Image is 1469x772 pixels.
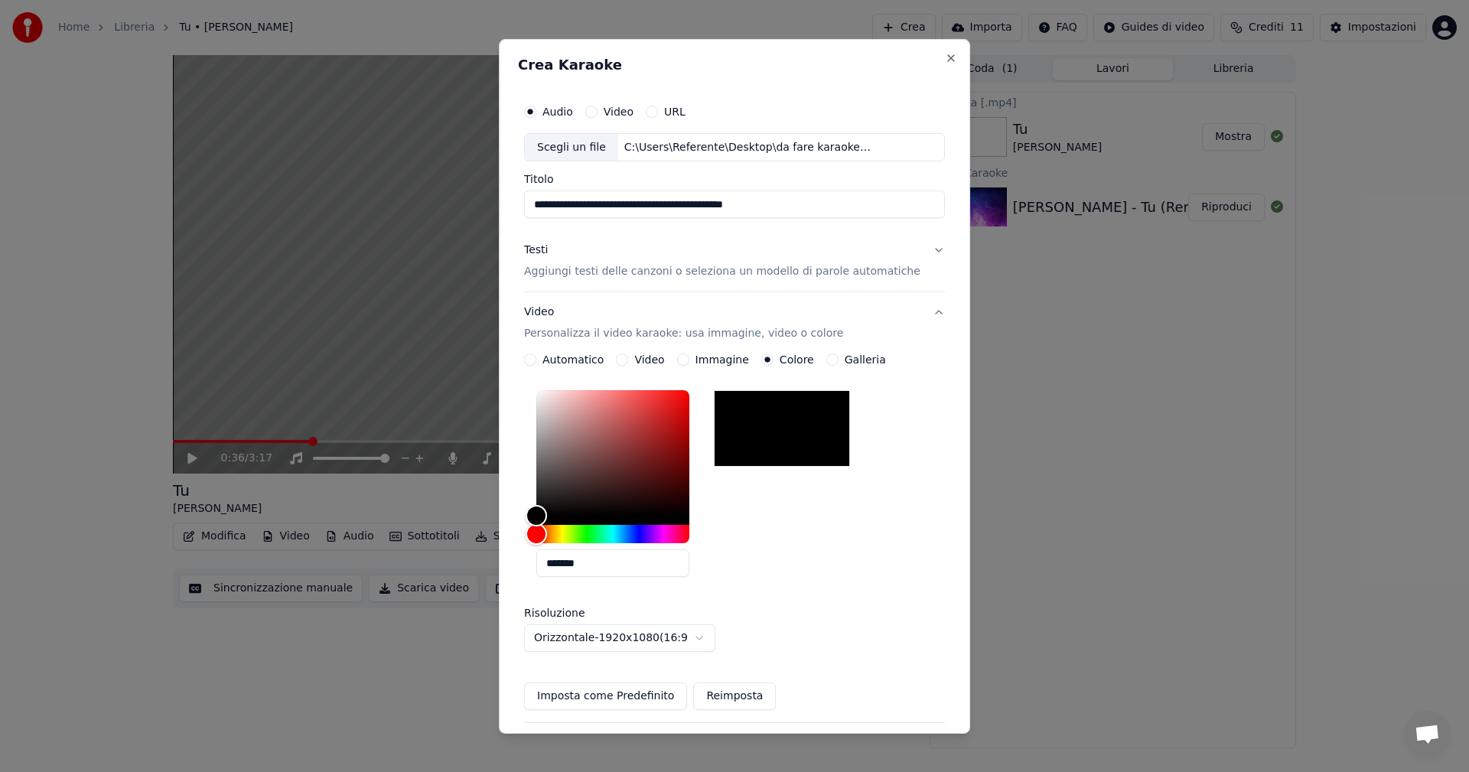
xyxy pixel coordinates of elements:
label: Video [634,354,664,365]
label: Risoluzione [524,608,677,618]
div: Color [536,390,689,516]
label: Colore [780,354,814,365]
div: Scegli un file [525,133,618,161]
div: Hue [536,525,689,543]
label: Titolo [524,174,945,184]
p: Aggiungi testi delle canzoni o seleziona un modello di parole automatiche [524,264,920,279]
button: TestiAggiungi testi delle canzoni o seleziona un modello di parole automatiche [524,230,945,292]
button: Imposta come Predefinito [524,682,687,710]
button: Avanzato [524,723,945,763]
h2: Crea Karaoke [518,57,951,71]
div: Testi [524,243,548,258]
button: VideoPersonalizza il video karaoke: usa immagine, video o colore [524,292,945,353]
label: Galleria [845,354,886,365]
p: Personalizza il video karaoke: usa immagine, video o colore [524,326,843,341]
div: C:\Users\Referente\Desktop\da fare karaoke\[PERSON_NAME] ([PERSON_NAME] Boot Remix).mp3 [618,139,878,155]
label: URL [664,106,686,116]
div: VideoPersonalizza il video karaoke: usa immagine, video o colore [524,353,945,722]
label: Automatico [542,354,604,365]
div: Video [524,305,843,341]
button: Reimposta [693,682,776,710]
label: Audio [542,106,573,116]
label: Immagine [695,354,749,365]
label: Video [604,106,634,116]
